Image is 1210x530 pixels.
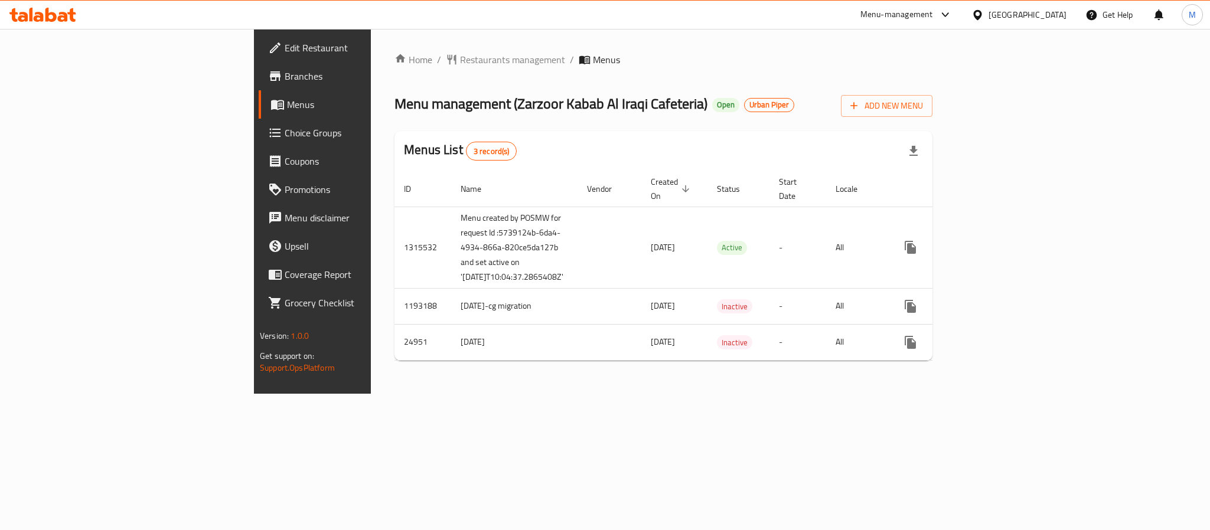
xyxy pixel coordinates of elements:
[826,207,887,288] td: All
[259,204,456,232] a: Menu disclaimer
[285,182,446,197] span: Promotions
[285,154,446,168] span: Coupons
[259,289,456,317] a: Grocery Checklist
[260,328,289,343] span: Version:
[925,233,953,261] button: Change Status
[394,53,932,67] nav: breadcrumb
[285,296,446,310] span: Grocery Checklist
[467,146,517,157] span: 3 record(s)
[651,240,675,255] span: [DATE]
[446,53,565,67] a: Restaurants management
[925,328,953,356] button: Change Status
[1189,8,1196,21] span: M
[259,90,456,119] a: Menus
[394,171,1019,361] table: enhanced table
[896,292,925,320] button: more
[887,171,1019,207] th: Actions
[587,182,627,196] span: Vendor
[651,334,675,349] span: [DATE]
[259,147,456,175] a: Coupons
[394,90,707,117] span: Menu management ( Zarzoor Kabab Al Iraqi Cafeteria )
[769,288,826,324] td: -
[285,69,446,83] span: Branches
[593,53,620,67] span: Menus
[717,241,747,255] div: Active
[826,288,887,324] td: All
[259,62,456,90] a: Branches
[260,360,335,375] a: Support.OpsPlatform
[285,41,446,55] span: Edit Restaurant
[651,298,675,313] span: [DATE]
[260,348,314,364] span: Get support on:
[404,182,426,196] span: ID
[896,328,925,356] button: more
[291,328,309,343] span: 1.0.0
[850,99,923,113] span: Add New Menu
[860,8,933,22] div: Menu-management
[451,288,578,324] td: [DATE]-cg migration
[259,119,456,147] a: Choice Groups
[451,324,578,360] td: [DATE]
[779,175,812,203] span: Start Date
[836,182,873,196] span: Locale
[712,100,739,110] span: Open
[259,232,456,260] a: Upsell
[745,100,794,110] span: Urban Piper
[769,324,826,360] td: -
[451,207,578,288] td: Menu created by POSMW for request Id :5739124b-6da4-4934-866a-820ce5da127b and set active on '[DA...
[989,8,1067,21] div: [GEOGRAPHIC_DATA]
[826,324,887,360] td: All
[717,241,747,254] span: Active
[841,95,932,117] button: Add New Menu
[285,211,446,225] span: Menu disclaimer
[717,182,755,196] span: Status
[404,141,517,161] h2: Menus List
[717,336,752,349] span: Inactive
[899,137,928,165] div: Export file
[717,335,752,349] div: Inactive
[285,239,446,253] span: Upsell
[285,126,446,140] span: Choice Groups
[466,142,517,161] div: Total records count
[285,267,446,282] span: Coverage Report
[717,300,752,313] span: Inactive
[570,53,574,67] li: /
[287,97,446,112] span: Menus
[259,260,456,289] a: Coverage Report
[769,207,826,288] td: -
[461,182,497,196] span: Name
[896,233,925,261] button: more
[717,299,752,313] div: Inactive
[460,53,565,67] span: Restaurants management
[259,34,456,62] a: Edit Restaurant
[259,175,456,204] a: Promotions
[651,175,693,203] span: Created On
[925,292,953,320] button: Change Status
